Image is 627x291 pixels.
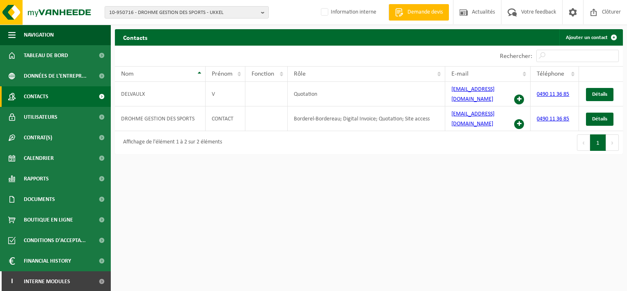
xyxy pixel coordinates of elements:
span: Fonction [252,71,274,77]
td: DROHME GESTION DES SPORTS [115,106,206,131]
span: Nom [121,71,134,77]
button: Previous [577,134,590,151]
label: Information interne [319,6,376,18]
span: Calendrier [24,148,54,169]
span: Financial History [24,251,71,271]
span: 10-950716 - DROHME GESTION DES SPORTS - UKKEL [109,7,258,19]
span: Détails [592,116,607,122]
span: Tableau de bord [24,45,68,66]
td: CONTACT [206,106,245,131]
td: DELVAULX [115,82,206,106]
span: E-mail [451,71,469,77]
span: Contacts [24,86,48,107]
a: Détails [586,88,613,101]
div: Affichage de l'élément 1 à 2 sur 2 éléments [119,135,222,150]
span: Boutique en ligne [24,210,73,230]
a: Détails [586,113,613,126]
a: Ajouter un contact [559,29,622,46]
span: Conditions d'accepta... [24,230,86,251]
button: Next [606,134,619,151]
td: V [206,82,245,106]
span: Rôle [294,71,306,77]
span: Contrat(s) [24,127,52,148]
span: Rapports [24,169,49,189]
label: Rechercher: [500,53,532,60]
span: Détails [592,92,607,97]
h2: Contacts [115,29,156,45]
td: Quotation [288,82,445,106]
span: Données de l'entrepr... [24,66,87,86]
span: Téléphone [537,71,564,77]
span: Documents [24,189,55,210]
a: [EMAIL_ADDRESS][DOMAIN_NAME] [451,86,494,102]
button: 1 [590,134,606,151]
span: Prénom [212,71,233,77]
span: Demande devis [405,8,445,16]
a: 0490 11 36 85 [537,91,569,97]
button: 10-950716 - DROHME GESTION DES SPORTS - UKKEL [105,6,269,18]
a: [EMAIL_ADDRESS][DOMAIN_NAME] [451,111,494,127]
span: Utilisateurs [24,107,57,127]
td: Borderel-Bordereau; Digital Invoice; Quotation; Site access [288,106,445,131]
a: 0490 11 36 85 [537,116,569,122]
a: Demande devis [389,4,449,21]
span: Navigation [24,25,54,45]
